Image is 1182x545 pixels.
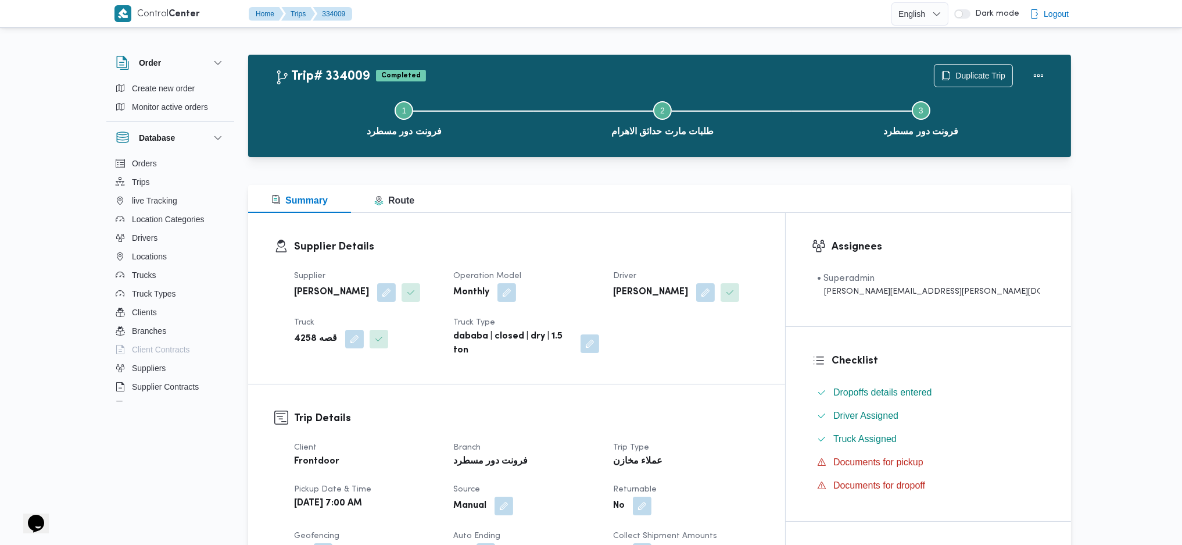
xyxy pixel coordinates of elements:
button: Supplier Contracts [111,377,230,396]
div: Database [106,154,234,406]
span: Dropoffs details entered [833,386,932,400]
button: Order [116,56,225,70]
span: Truck Types [132,287,175,301]
span: Driver Assigned [833,409,898,423]
button: Driver Assigned [812,407,1045,425]
span: Documents for pickup [833,455,923,469]
h2: Trip# 334009 [275,69,370,84]
span: Monitor active orders [132,100,208,114]
span: Documents for dropoff [833,479,925,493]
button: Clients [111,303,230,322]
b: [DATE] 7:00 AM [294,497,362,511]
span: 2 [660,106,665,115]
button: Actions [1027,64,1050,87]
span: Pickup date & time [294,486,371,493]
button: Location Categories [111,210,230,229]
b: Frontdoor [294,455,339,469]
button: Suppliers [111,359,230,377]
b: Center [169,10,200,19]
span: Drivers [132,231,157,245]
button: Truck Assigned [812,430,1045,448]
span: Geofencing [294,532,339,540]
button: Duplicate Trip [934,64,1013,87]
span: Client Contracts [132,343,190,357]
b: dababa | closed | dry | 1.5 ton [453,330,572,358]
span: Returnable [613,486,657,493]
button: Orders [111,154,230,173]
span: Branches [132,324,166,338]
span: Documents for pickup [833,457,923,467]
span: Suppliers [132,361,166,375]
b: No [613,499,625,513]
button: فرونت دور مسطرد [791,87,1050,148]
span: Driver Assigned [833,411,898,421]
button: Trips [111,173,230,191]
span: Dark mode [970,9,1019,19]
span: Devices [132,398,161,412]
span: Truck Assigned [833,432,897,446]
b: قصه 4258 [294,332,337,346]
button: Monitor active orders [111,98,230,116]
b: عملاء مخازن [613,455,662,469]
span: Source [453,486,480,493]
button: Trips [281,7,315,21]
button: Create new order [111,79,230,98]
h3: Trip Details [294,411,759,426]
b: Completed [381,72,421,79]
b: Manual [453,499,486,513]
span: Locations [132,250,167,263]
span: Duplicate Trip [955,69,1005,83]
h3: Order [139,56,161,70]
button: Home [249,7,284,21]
button: Locations [111,247,230,266]
span: Trip Type [613,444,649,451]
button: Logout [1025,2,1073,26]
span: Route [374,195,414,205]
span: Completed [376,70,426,81]
div: • Superadmin [817,272,1040,286]
img: X8yXhbKr1z7QwAAAABJRU5ErkJggg== [114,5,131,22]
button: Drivers [111,229,230,247]
h3: Checklist [832,353,1045,369]
span: Trips [132,175,150,189]
span: طلبات مارت حدائق الاهرام [611,124,714,138]
span: Driver [613,272,636,280]
span: Summary [271,195,328,205]
b: [PERSON_NAME] [294,286,369,300]
b: [PERSON_NAME] [613,286,688,300]
button: Truck Types [111,284,230,303]
span: Branch [453,444,481,451]
button: Documents for pickup [812,453,1045,472]
span: Trucks [132,268,156,282]
span: فرونت دور مسطرد [883,124,958,138]
h3: Database [139,131,175,145]
button: live Tracking [111,191,230,210]
iframe: chat widget [12,498,49,533]
h3: Assignees [832,239,1045,255]
span: Operation Model [453,272,521,280]
button: Client Contracts [111,340,230,359]
span: Supplier [294,272,325,280]
button: Devices [111,396,230,415]
button: طلبات مارت حدائق الاهرام [533,87,792,148]
span: 3 [919,106,923,115]
div: Order [106,79,234,121]
div: [PERSON_NAME][EMAIL_ADDRESS][PERSON_NAME][DOMAIN_NAME] [817,286,1040,298]
span: Create new order [132,81,195,95]
span: Truck Type [453,319,495,326]
button: Dropoffs details entered [812,383,1045,402]
span: live Tracking [132,194,177,208]
span: Dropoffs details entered [833,387,932,397]
span: 1 [402,106,406,115]
span: Supplier Contracts [132,380,199,394]
span: فرونت دور مسطرد [367,124,442,138]
span: Orders [132,156,157,170]
span: Location Categories [132,212,205,226]
span: Collect Shipment Amounts [613,532,717,540]
span: Auto Ending [453,532,500,540]
span: Truck Assigned [833,434,897,444]
span: • Superadmin mohamed.nabil@illa.com.eg [817,272,1040,298]
span: Client [294,444,317,451]
button: Documents for dropoff [812,476,1045,495]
